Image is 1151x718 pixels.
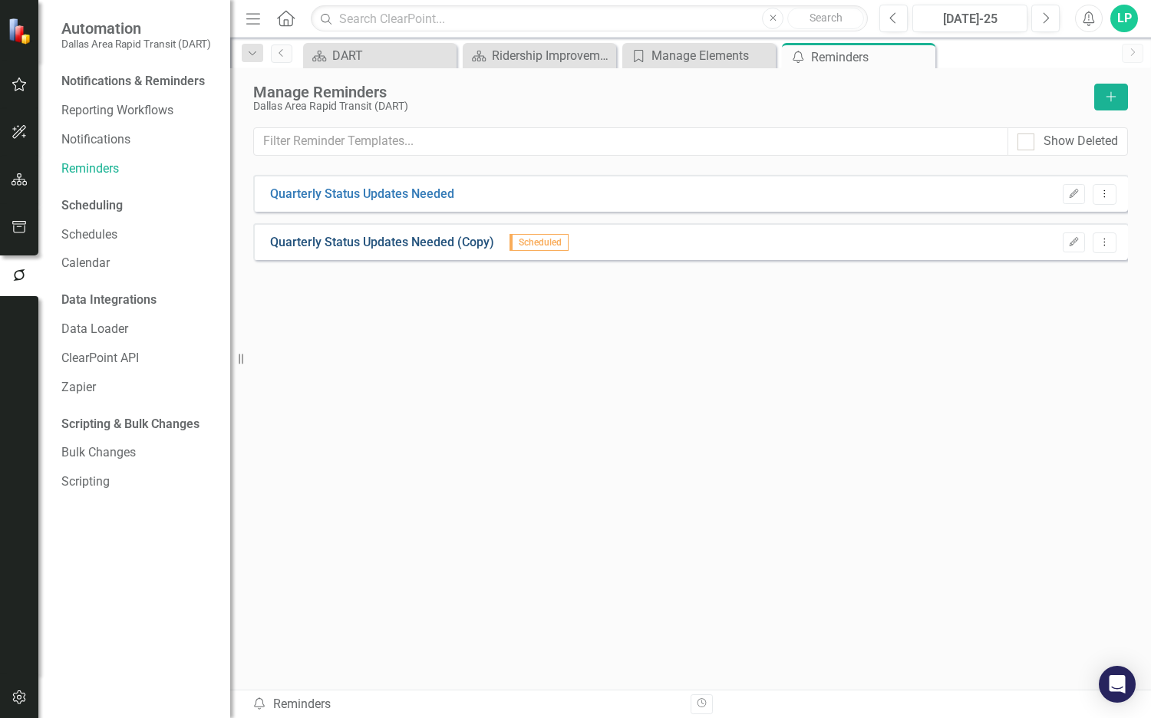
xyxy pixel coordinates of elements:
[61,379,215,397] a: Zapier
[270,186,454,203] a: Quarterly Status Updates Needed
[61,350,215,367] a: ClearPoint API
[61,38,211,50] small: Dallas Area Rapid Transit (DART)
[1044,133,1118,150] div: Show Deleted
[61,444,215,462] a: Bulk Changes
[787,8,864,29] button: Search
[492,46,612,65] div: Ridership Improvement Funds
[61,321,215,338] a: Data Loader
[811,48,932,67] div: Reminders
[61,160,215,178] a: Reminders
[61,291,157,309] div: Data Integrations
[810,12,843,24] span: Search
[61,102,215,120] a: Reporting Workflows
[651,46,772,65] div: Manage Elements
[8,18,35,44] img: ClearPoint Strategy
[61,255,215,272] a: Calendar
[332,46,453,65] div: DART
[61,131,215,149] a: Notifications
[61,197,123,215] div: Scheduling
[253,84,1087,100] div: Manage Reminders
[253,100,1087,112] div: Dallas Area Rapid Transit (DART)
[510,234,569,251] span: Scheduled
[467,46,612,65] a: Ridership Improvement Funds
[252,696,679,713] div: Reminders
[61,19,211,38] span: Automation
[1099,666,1136,703] div: Open Intercom Messenger
[626,46,772,65] a: Manage Elements
[918,10,1022,28] div: [DATE]-25
[912,5,1027,32] button: [DATE]-25
[270,234,494,252] a: Quarterly Status Updates Needed (Copy)
[61,416,200,433] div: Scripting & Bulk Changes
[61,73,205,91] div: Notifications & Reminders
[1110,5,1138,32] button: LP
[307,46,453,65] a: DART
[253,127,1008,156] input: Filter Reminder Templates...
[61,473,215,491] a: Scripting
[311,5,868,32] input: Search ClearPoint...
[61,226,215,244] a: Schedules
